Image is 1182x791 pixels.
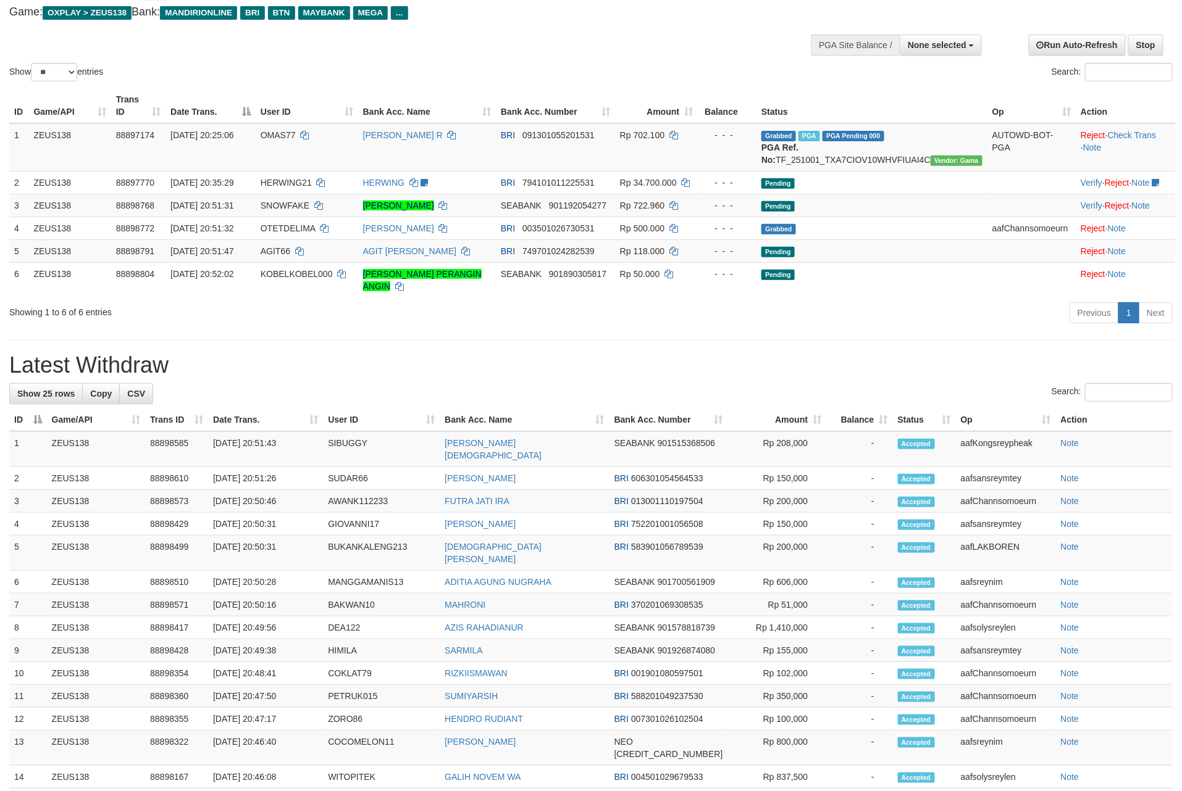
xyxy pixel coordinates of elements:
[28,262,111,297] td: ZEUS138
[728,513,827,536] td: Rp 150,000
[798,131,820,141] span: Marked by aafanarl
[166,88,256,123] th: Date Trans.: activate to sort column descending
[323,431,440,467] td: SIBUGGY
[761,270,795,280] span: Pending
[761,224,796,234] span: Grabbed
[501,246,515,256] span: BRI
[956,594,1056,616] td: aafChannsomoeurn
[900,35,982,56] button: None selected
[728,594,827,616] td: Rp 51,000
[9,301,484,318] div: Showing 1 to 6 of 6 entries
[826,571,892,594] td: -
[9,571,47,594] td: 6
[28,217,111,239] td: ZEUS138
[1085,63,1173,81] input: Search:
[1061,600,1079,610] a: Note
[826,408,892,431] th: Balance: activate to sort column ascending
[1070,302,1119,323] a: Previous
[28,171,111,194] td: ZEUS138
[757,88,987,123] th: Status
[9,594,47,616] td: 7
[614,438,655,448] span: SEABANK
[445,623,524,632] a: AZIS RAHADIANUR
[728,685,827,708] td: Rp 350,000
[208,616,323,639] td: [DATE] 20:49:56
[728,408,827,431] th: Amount: activate to sort column ascending
[111,88,166,123] th: Trans ID: activate to sort column ascending
[28,123,111,172] td: ZEUS138
[614,600,629,610] span: BRI
[898,600,935,611] span: Accepted
[658,577,715,587] span: Copy 901700561909 to clipboard
[145,571,208,594] td: 88898510
[620,223,664,233] span: Rp 500.000
[658,438,715,448] span: Copy 901515368506 to clipboard
[170,178,233,188] span: [DATE] 20:35:29
[9,708,47,731] td: 12
[987,123,1076,172] td: AUTOWD-BOT-PGA
[1108,269,1126,279] a: Note
[898,520,935,530] span: Accepted
[445,714,523,724] a: HENDRO RUDIANT
[9,662,47,685] td: 10
[614,577,655,587] span: SEABANK
[1132,201,1151,210] a: Note
[614,473,629,483] span: BRI
[170,269,233,279] span: [DATE] 20:52:02
[9,88,28,123] th: ID
[261,223,316,233] span: OTETDELIMA
[1108,223,1126,233] a: Note
[898,542,935,553] span: Accepted
[90,389,112,399] span: Copy
[1076,217,1176,239] td: ·
[1061,519,1079,529] a: Note
[145,431,208,467] td: 88898585
[956,536,1056,571] td: aafLAKBOREN
[363,223,434,233] a: [PERSON_NAME]
[1118,302,1139,323] a: 1
[1083,143,1102,152] a: Note
[1052,63,1173,81] label: Search:
[170,223,233,233] span: [DATE] 20:51:32
[116,130,154,140] span: 88897174
[703,199,752,212] div: - - -
[898,669,935,679] span: Accepted
[440,408,609,431] th: Bank Acc. Name: activate to sort column ascending
[256,88,358,123] th: User ID: activate to sort column ascending
[353,6,388,20] span: MEGA
[323,490,440,513] td: AWANK112233
[9,217,28,239] td: 4
[145,490,208,513] td: 88898573
[826,431,892,467] td: -
[445,542,542,564] a: [DEMOGRAPHIC_DATA][PERSON_NAME]
[757,123,987,172] td: TF_251001_TXA7CIOV10WHVFIUAI4C
[9,513,47,536] td: 4
[826,490,892,513] td: -
[1076,239,1176,262] td: ·
[658,623,715,632] span: Copy 901578818739 to clipboard
[614,668,629,678] span: BRI
[496,88,615,123] th: Bank Acc. Number: activate to sort column ascending
[391,6,408,20] span: ...
[208,685,323,708] td: [DATE] 20:47:50
[728,571,827,594] td: Rp 606,000
[445,668,508,678] a: RIZKIISMAWAN
[1061,438,1079,448] a: Note
[501,269,542,279] span: SEABANK
[549,269,606,279] span: Copy 901890305817 to clipboard
[47,467,146,490] td: ZEUS138
[363,201,434,210] a: [PERSON_NAME]
[116,269,154,279] span: 88898804
[956,639,1056,662] td: aafsansreymtey
[358,88,496,123] th: Bank Acc. Name: activate to sort column ascending
[501,223,515,233] span: BRI
[631,496,703,506] span: Copy 013001110197504 to clipboard
[956,616,1056,639] td: aafsolysreylen
[761,201,795,212] span: Pending
[1056,408,1173,431] th: Action
[522,246,595,256] span: Copy 749701024282539 to clipboard
[1108,246,1126,256] a: Note
[1061,737,1079,747] a: Note
[445,519,516,529] a: [PERSON_NAME]
[298,6,350,20] span: MAYBANK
